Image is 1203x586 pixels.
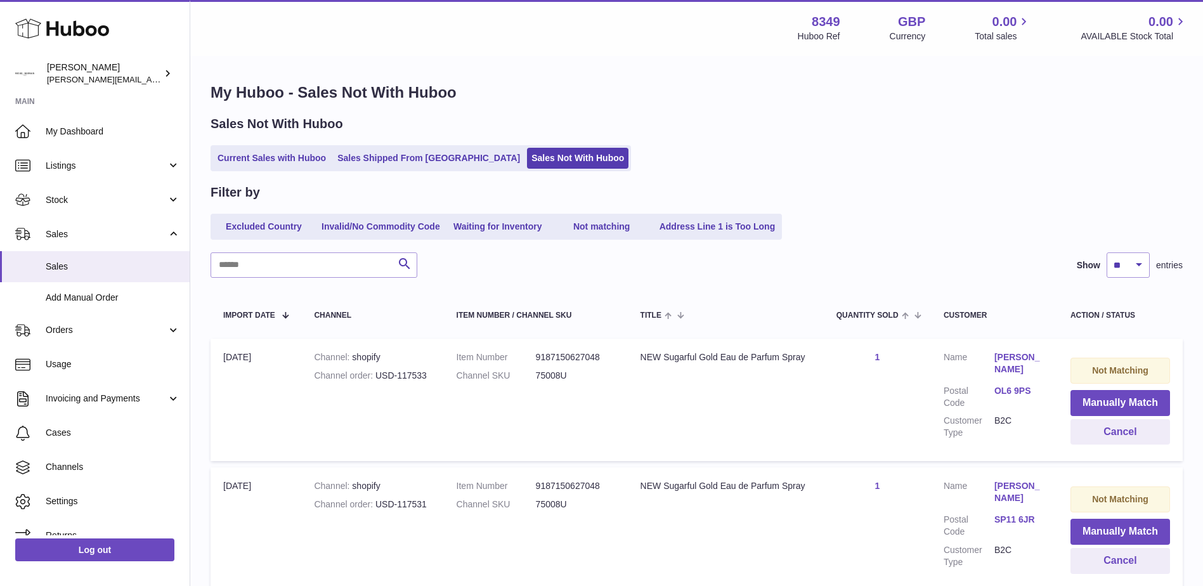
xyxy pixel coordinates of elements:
a: Invalid/No Commodity Code [317,216,445,237]
dt: Name [944,351,994,379]
button: Manually Match [1070,519,1170,545]
span: [PERSON_NAME][EMAIL_ADDRESS][DOMAIN_NAME] [47,74,254,84]
button: Cancel [1070,419,1170,445]
div: shopify [314,351,431,363]
dd: 9187150627048 [536,351,615,363]
strong: Channel [314,352,352,362]
div: USD-117531 [314,498,431,511]
strong: 8349 [812,13,840,30]
a: [PERSON_NAME] [994,351,1045,375]
a: SP11 6JR [994,514,1045,526]
div: Customer [944,311,1045,320]
a: 1 [875,481,880,491]
strong: Channel [314,481,352,491]
div: Action / Status [1070,311,1170,320]
span: Total sales [975,30,1031,42]
dt: Item Number [457,480,536,492]
a: Sales Not With Huboo [527,148,628,169]
strong: Channel order [314,499,375,509]
dt: Channel SKU [457,498,536,511]
dt: Postal Code [944,514,994,538]
dt: Postal Code [944,385,994,409]
a: OL6 9PS [994,385,1045,397]
label: Show [1077,259,1100,271]
span: 0.00 [992,13,1017,30]
span: Add Manual Order [46,292,180,304]
a: Not matching [551,216,653,237]
dd: B2C [994,544,1045,568]
span: Quantity Sold [836,311,899,320]
a: 0.00 AVAILABLE Stock Total [1081,13,1188,42]
strong: Not Matching [1092,494,1148,504]
img: katy.taghizadeh@michelgermain.com [15,64,34,83]
div: [PERSON_NAME] [47,62,161,86]
h2: Sales Not With Huboo [211,115,343,133]
span: Listings [46,160,167,172]
span: 0.00 [1148,13,1173,30]
div: Huboo Ref [798,30,840,42]
div: NEW Sugarful Gold Eau de Parfum Spray [641,351,811,363]
span: My Dashboard [46,126,180,138]
span: AVAILABLE Stock Total [1081,30,1188,42]
div: USD-117533 [314,370,431,382]
span: Import date [223,311,275,320]
dt: Name [944,480,994,507]
strong: Channel order [314,370,375,381]
div: Channel [314,311,431,320]
dd: B2C [994,415,1045,439]
dd: 9187150627048 [536,480,615,492]
div: NEW Sugarful Gold Eau de Parfum Spray [641,480,811,492]
span: Invoicing and Payments [46,393,167,405]
span: Settings [46,495,180,507]
a: Address Line 1 is Too Long [655,216,780,237]
span: Cases [46,427,180,439]
a: Log out [15,538,174,561]
span: Usage [46,358,180,370]
span: Channels [46,461,180,473]
a: [PERSON_NAME] [994,480,1045,504]
dt: Channel SKU [457,370,536,382]
div: shopify [314,480,431,492]
button: Cancel [1070,548,1170,574]
h2: Filter by [211,184,260,201]
dt: Customer Type [944,544,994,568]
span: Returns [46,530,180,542]
dt: Item Number [457,351,536,363]
a: 1 [875,352,880,362]
a: Current Sales with Huboo [213,148,330,169]
a: Excluded Country [213,216,315,237]
dd: 75008U [536,498,615,511]
div: Item Number / Channel SKU [457,311,615,320]
a: 0.00 Total sales [975,13,1031,42]
strong: GBP [898,13,925,30]
td: [DATE] [211,339,301,461]
dt: Customer Type [944,415,994,439]
span: Sales [46,228,167,240]
h1: My Huboo - Sales Not With Huboo [211,82,1183,103]
span: Sales [46,261,180,273]
span: Title [641,311,661,320]
a: Waiting for Inventory [447,216,549,237]
strong: Not Matching [1092,365,1148,375]
span: Stock [46,194,167,206]
button: Manually Match [1070,390,1170,416]
a: Sales Shipped From [GEOGRAPHIC_DATA] [333,148,524,169]
span: entries [1156,259,1183,271]
span: Orders [46,324,167,336]
dd: 75008U [536,370,615,382]
div: Currency [890,30,926,42]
